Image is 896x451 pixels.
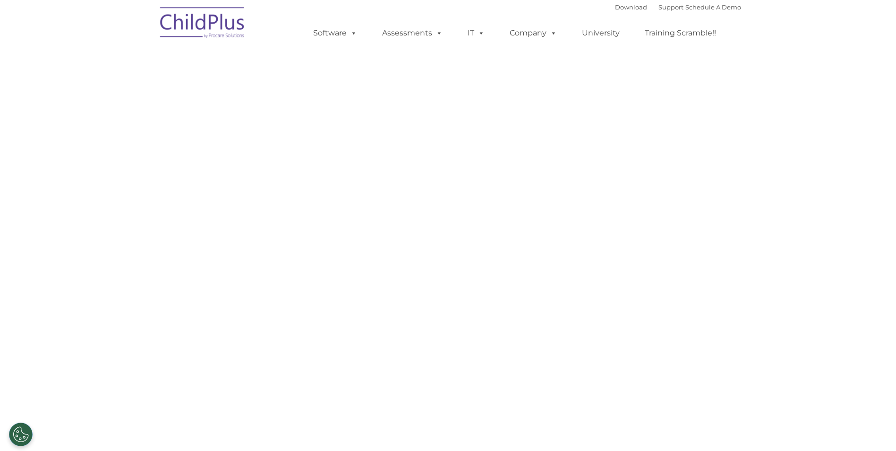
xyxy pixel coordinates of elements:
img: ChildPlus by Procare Solutions [155,0,250,48]
font: | [615,3,741,11]
a: Assessments [373,24,452,43]
a: IT [458,24,494,43]
a: Support [658,3,683,11]
a: University [572,24,629,43]
a: Software [304,24,367,43]
a: Schedule A Demo [685,3,741,11]
a: Training Scramble!! [635,24,725,43]
a: Company [500,24,566,43]
button: Cookies Settings [9,423,33,446]
a: Download [615,3,647,11]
